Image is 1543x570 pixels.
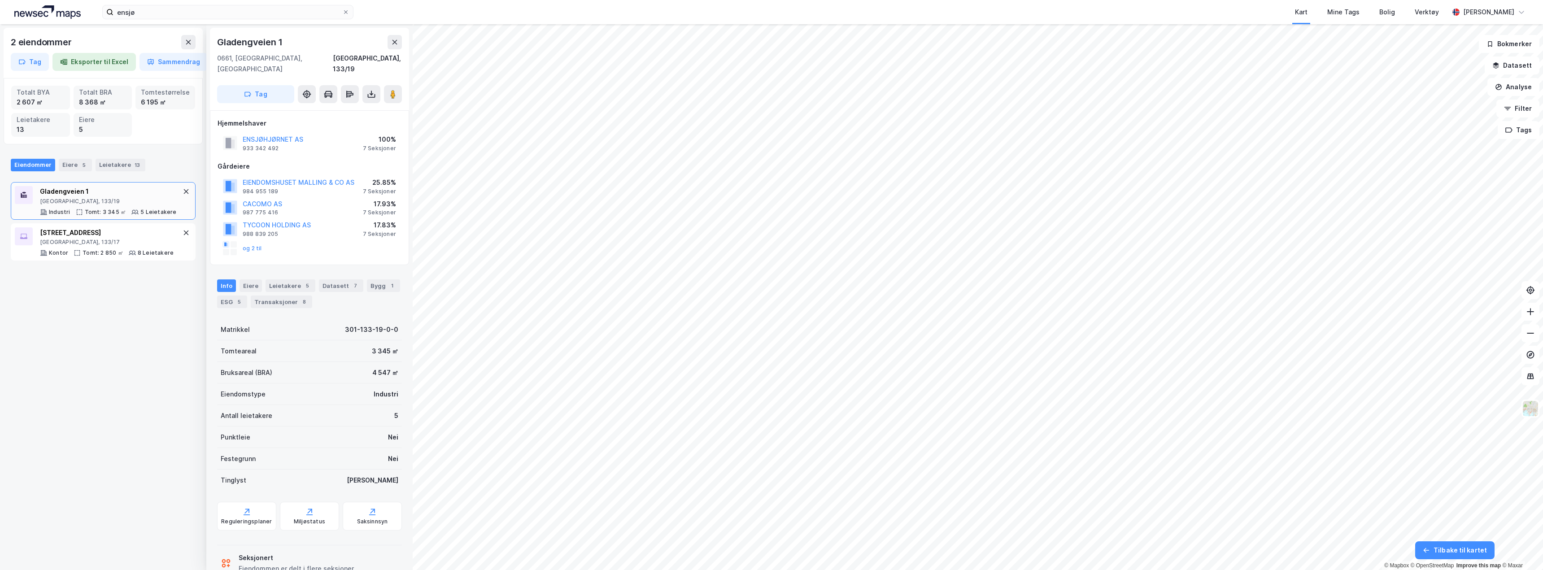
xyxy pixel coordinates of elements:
[235,297,244,306] div: 5
[52,53,136,71] button: Eksporter til Excel
[363,231,396,238] div: 7 Seksjoner
[217,296,247,308] div: ESG
[372,367,398,378] div: 4 547 ㎡
[49,209,70,216] div: Industri
[363,145,396,152] div: 7 Seksjoner
[363,220,396,231] div: 17.83%
[266,279,315,292] div: Leietakere
[1327,7,1360,17] div: Mine Tags
[11,159,55,171] div: Eiendommer
[217,35,284,49] div: Gladengveien 1
[1379,7,1395,17] div: Bolig
[14,5,81,19] img: logo.a4113a55bc3d86da70a041830d287a7e.svg
[303,281,312,290] div: 5
[351,281,360,290] div: 7
[363,134,396,145] div: 100%
[1415,541,1495,559] button: Tilbake til kartet
[138,249,174,257] div: 8 Leietakere
[243,231,278,238] div: 988 839 205
[1411,562,1454,569] a: OpenStreetMap
[49,249,68,257] div: Kontor
[59,159,92,171] div: Eiere
[17,125,65,135] div: 13
[240,279,262,292] div: Eiere
[363,209,396,216] div: 7 Seksjoner
[133,161,142,170] div: 13
[17,97,65,107] div: 2 607 ㎡
[217,279,236,292] div: Info
[79,97,127,107] div: 8 368 ㎡
[1498,121,1539,139] button: Tags
[388,281,397,290] div: 1
[394,410,398,421] div: 5
[1522,400,1539,417] img: Z
[239,553,354,563] div: Seksjonert
[17,87,65,97] div: Totalt BYA
[1463,7,1514,17] div: [PERSON_NAME]
[1485,57,1539,74] button: Datasett
[79,115,127,125] div: Eiere
[221,389,266,400] div: Eiendomstype
[40,227,174,238] div: [STREET_ADDRESS]
[40,239,174,246] div: [GEOGRAPHIC_DATA], 133/17
[1487,78,1539,96] button: Analyse
[294,518,325,525] div: Miljøstatus
[113,5,342,19] input: Søk på adresse, matrikkel, gårdeiere, leietakere eller personer
[300,297,309,306] div: 8
[221,367,272,378] div: Bruksareal (BRA)
[363,199,396,209] div: 17.93%
[367,279,400,292] div: Bygg
[363,188,396,195] div: 7 Seksjoner
[141,97,190,107] div: 6 195 ㎡
[388,432,398,443] div: Nei
[221,410,272,421] div: Antall leietakere
[140,209,176,216] div: 5 Leietakere
[79,125,127,135] div: 5
[1496,100,1539,117] button: Filter
[217,53,333,74] div: 0661, [GEOGRAPHIC_DATA], [GEOGRAPHIC_DATA]
[221,453,256,464] div: Festegrunn
[218,118,401,129] div: Hjemmelshaver
[11,35,74,49] div: 2 eiendommer
[319,279,363,292] div: Datasett
[1498,527,1543,570] div: Kontrollprogram for chat
[243,209,278,216] div: 987 775 416
[221,324,250,335] div: Matrikkel
[251,296,312,308] div: Transaksjoner
[83,249,123,257] div: Tomt: 2 850 ㎡
[79,161,88,170] div: 5
[357,518,388,525] div: Saksinnsyn
[1479,35,1539,53] button: Bokmerker
[1498,527,1543,570] iframe: Chat Widget
[79,87,127,97] div: Totalt BRA
[243,145,279,152] div: 933 342 492
[141,87,190,97] div: Tomtestørrelse
[1384,562,1409,569] a: Mapbox
[388,453,398,464] div: Nei
[221,432,250,443] div: Punktleie
[221,475,246,486] div: Tinglyst
[217,85,294,103] button: Tag
[11,53,49,71] button: Tag
[363,177,396,188] div: 25.85%
[333,53,402,74] div: [GEOGRAPHIC_DATA], 133/19
[85,209,126,216] div: Tomt: 3 345 ㎡
[1415,7,1439,17] div: Verktøy
[243,188,278,195] div: 984 955 189
[221,346,257,357] div: Tomteareal
[40,198,177,205] div: [GEOGRAPHIC_DATA], 133/19
[218,161,401,172] div: Gårdeiere
[96,159,145,171] div: Leietakere
[139,53,208,71] button: Sammendrag
[374,389,398,400] div: Industri
[1456,562,1501,569] a: Improve this map
[1295,7,1308,17] div: Kart
[345,324,398,335] div: 301-133-19-0-0
[17,115,65,125] div: Leietakere
[347,475,398,486] div: [PERSON_NAME]
[372,346,398,357] div: 3 345 ㎡
[221,518,272,525] div: Reguleringsplaner
[40,186,177,197] div: Gladengveien 1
